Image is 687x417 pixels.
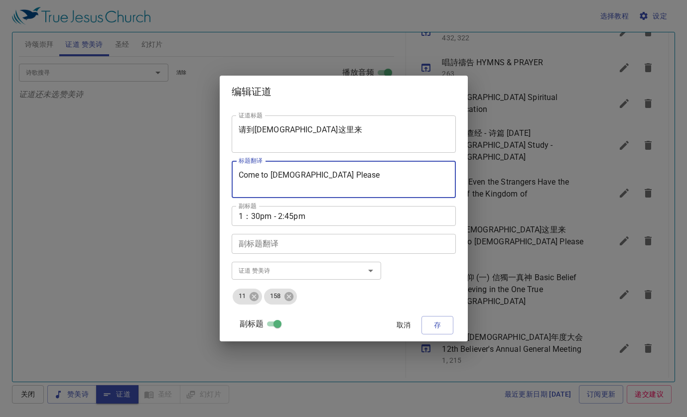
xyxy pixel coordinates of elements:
button: 存 [421,316,453,334]
span: 存 [429,319,445,331]
div: [DATE] [DEMOGRAPHIC_DATA] Study - [DEMOGRAPHIC_DATA] [5,33,208,85]
div: 第 125-127 章 Chapter 125-127 [63,43,150,52]
textarea: 1：30pm - 2:45pm [239,211,449,221]
span: 副标题 [240,318,264,330]
textarea: 请到[DEMOGRAPHIC_DATA]这里来 [239,125,449,144]
span: 158 [264,292,286,301]
h2: 编辑证道 [232,84,456,100]
div: 星期五查经 - 诗篇 [48,18,165,38]
textarea: Come to [DEMOGRAPHIC_DATA] Please [239,170,449,189]
button: 取消 [388,316,419,334]
span: 11 [233,292,252,301]
div: 11 [233,289,262,305]
div: 8:00pm -- 9:30pm [76,90,137,100]
button: Open [364,264,378,278]
div: 158 [264,289,297,305]
span: 取消 [392,319,415,331]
